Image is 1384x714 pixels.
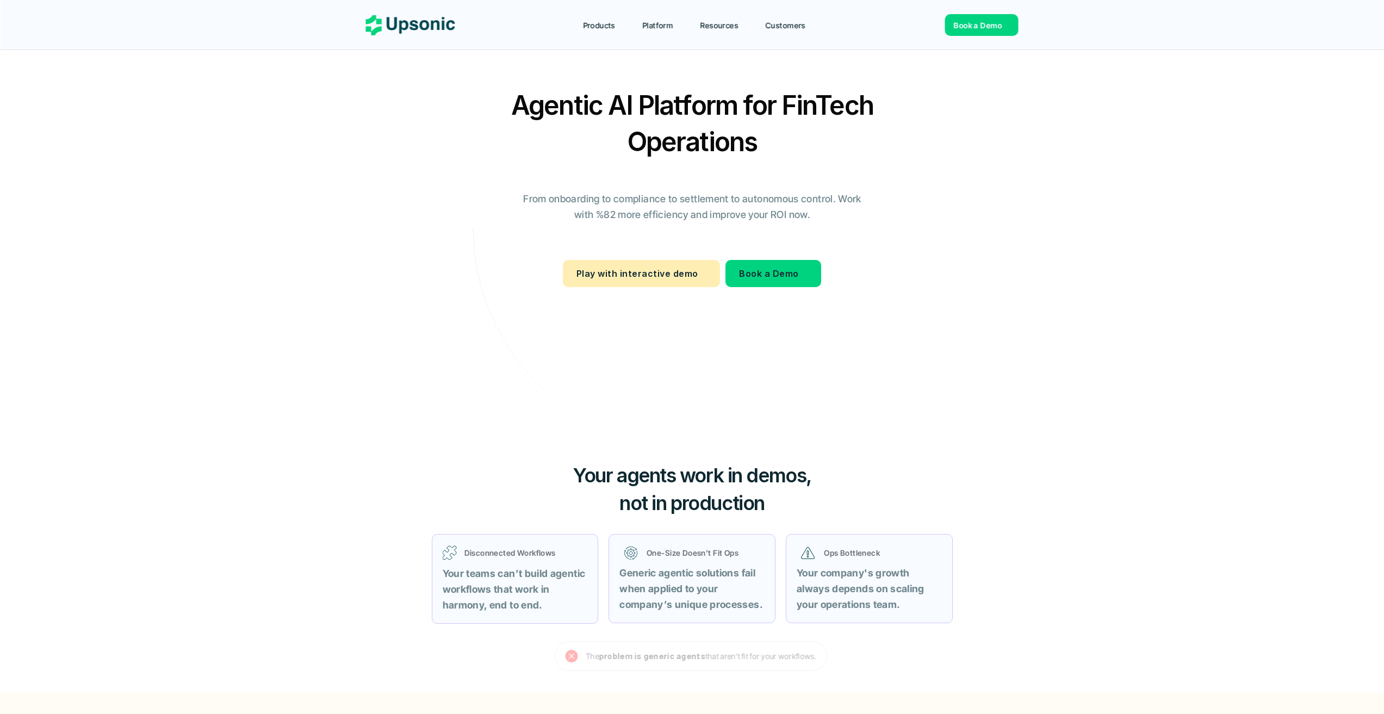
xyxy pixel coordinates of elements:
[642,20,673,31] p: Platform
[726,260,821,287] a: Book a Demo
[619,491,765,515] span: not in production
[563,260,720,287] a: Play with interactive demo
[573,463,811,487] span: Your agents work in demos,
[647,547,760,558] p: One-Size Doesn’t Fit Ops
[954,20,1002,31] p: Book a Demo
[700,20,738,31] p: Resources
[464,547,588,558] p: Disconnected Workflows
[599,651,705,661] strong: problem is generic agents
[824,547,937,558] p: Ops Bottleneck
[945,14,1019,36] a: Book a Demo
[740,266,799,282] p: Book a Demo
[619,567,762,610] strong: Generic agentic solutions fail when applied to your company’s unique processes.
[766,20,806,31] p: Customers
[502,87,883,160] h2: Agentic AI Platform for FinTech Operations
[516,191,869,223] p: From onboarding to compliance to settlement to autonomous control. Work with %82 more efficiency ...
[576,15,633,35] a: Products
[797,567,927,610] strong: Your company's growth always depends on scaling your operations team.
[443,568,588,611] strong: Your teams can’t build agentic workflows that work in harmony, end to end.
[586,649,816,663] p: The that aren’t fit for your workflows.
[583,20,615,31] p: Products
[576,266,698,282] p: Play with interactive demo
